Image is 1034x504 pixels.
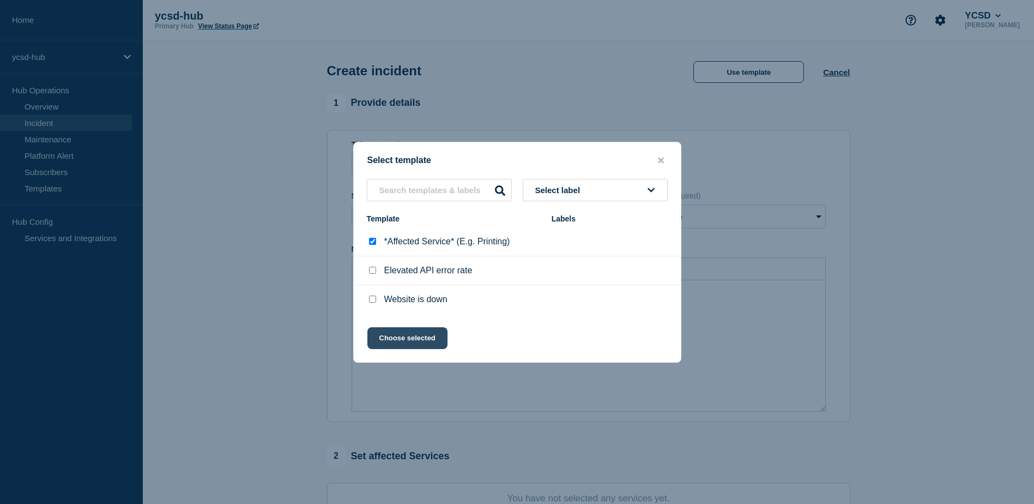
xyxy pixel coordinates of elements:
button: close button [655,155,667,166]
p: Elevated API error rate [384,266,473,275]
input: Elevated API error rate checkbox [369,267,376,274]
input: Search templates & labels [367,179,512,201]
div: Template [367,214,541,223]
input: *Affected Service* (E.g. Printing) checkbox [369,238,376,245]
p: Website is down [384,295,448,304]
div: Select template [354,155,681,166]
div: Labels [552,214,668,223]
button: Choose selected [367,327,448,349]
p: *Affected Service* (E.g. Printing) [384,237,510,247]
input: Website is down checkbox [369,296,376,303]
span: Select label [535,185,585,195]
button: Select label [523,179,668,201]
